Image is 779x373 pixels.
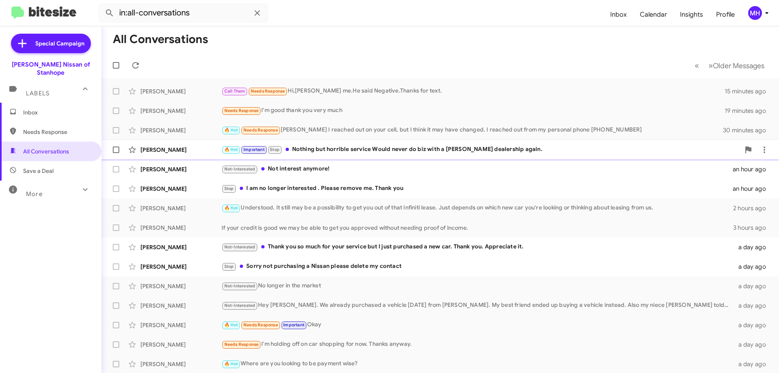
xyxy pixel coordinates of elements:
div: Nothing but horrible service Would never do biz with a [PERSON_NAME] dealership again. [222,145,740,154]
div: a day ago [734,321,773,329]
div: Thank you so much for your service but I just purchased a new car. Thank you. Appreciate it. [222,242,734,252]
div: [PERSON_NAME] [140,282,222,290]
span: Save a Deal [23,167,54,175]
button: Previous [690,57,704,74]
div: Understood. It still may be a possibility to get you out of that Infiniti lease. Just depends on ... [222,203,733,213]
div: a day ago [734,341,773,349]
span: Stop [270,147,280,152]
div: [PERSON_NAME] [140,341,222,349]
div: an hour ago [733,165,773,173]
span: Needs Response [224,342,259,347]
a: Profile [710,3,741,26]
a: Insights [674,3,710,26]
div: 15 minutes ago [725,87,773,95]
span: Needs Response [251,88,285,94]
div: Okay [222,320,734,330]
div: I am no longer interested . Please remove me. Thank you [222,184,733,193]
span: Stop [224,264,234,269]
div: [PERSON_NAME] [140,243,222,251]
div: a day ago [734,263,773,271]
div: [PERSON_NAME] [140,87,222,95]
span: 🔥 Hot [224,205,238,211]
span: 🔥 Hot [224,127,238,133]
span: Important [243,147,265,152]
span: Labels [26,90,49,97]
div: I'm holding off on car shopping for now. Thanks anyway. [222,340,734,349]
span: » [708,60,713,71]
div: [PERSON_NAME] [140,165,222,173]
span: Needs Response [224,108,259,113]
span: More [26,190,43,198]
span: Older Messages [713,61,764,70]
div: Not interest anymore! [222,164,733,174]
div: an hour ago [733,185,773,193]
span: « [695,60,699,71]
div: 3 hours ago [733,224,773,232]
span: 🔥 Hot [224,361,238,367]
span: Not-Interested [224,244,256,250]
a: Inbox [604,3,633,26]
div: 2 hours ago [733,204,773,212]
span: Special Campaign [35,39,84,47]
span: Call Them [224,88,245,94]
input: Search [98,3,269,23]
div: [PERSON_NAME] [140,302,222,310]
span: All Conversations [23,147,69,155]
span: 🔥 Hot [224,322,238,328]
div: MH [748,6,762,20]
div: [PERSON_NAME] [140,185,222,193]
nav: Page navigation example [690,57,769,74]
div: a day ago [734,282,773,290]
div: 30 minutes ago [724,126,773,134]
div: Hey [PERSON_NAME]. We already purchased a vehicle [DATE] from [PERSON_NAME]. My best friend ended... [222,301,734,310]
span: Important [283,322,304,328]
button: Next [704,57,769,74]
div: Sorry not purchasing a Nissan please delete my contact [222,262,734,271]
div: [PERSON_NAME] [140,263,222,271]
div: I'm good thank you very much [222,106,725,115]
div: [PERSON_NAME] [140,107,222,115]
div: a day ago [734,302,773,310]
span: Needs Response [243,127,278,133]
div: 19 minutes ago [725,107,773,115]
button: MH [741,6,770,20]
div: [PERSON_NAME] [140,360,222,368]
span: Not-Interested [224,283,256,289]
div: [PERSON_NAME] [140,146,222,154]
span: Stop [224,186,234,191]
div: Hi,[PERSON_NAME] me.He said Negative.Thanks for text. [222,86,725,96]
div: a day ago [734,360,773,368]
div: [PERSON_NAME] [140,321,222,329]
span: Not-Interested [224,303,256,308]
div: [PERSON_NAME] I reached out on your cell, but I think it may have changed. I reached out from my ... [222,125,724,135]
span: Needs Response [243,322,278,328]
div: [PERSON_NAME] [140,224,222,232]
h1: All Conversations [113,33,208,46]
div: Where are you looking to be payment wise? [222,359,734,369]
span: Needs Response [23,128,92,136]
span: 🔥 Hot [224,147,238,152]
div: [PERSON_NAME] [140,204,222,212]
div: a day ago [734,243,773,251]
a: Calendar [633,3,674,26]
div: [PERSON_NAME] [140,126,222,134]
span: Inbox [23,108,92,116]
span: Not-Interested [224,166,256,172]
a: Special Campaign [11,34,91,53]
div: No longer in the market [222,281,734,291]
div: If your credit is good we may be able to get you approved without needing proof of income. [222,224,733,232]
